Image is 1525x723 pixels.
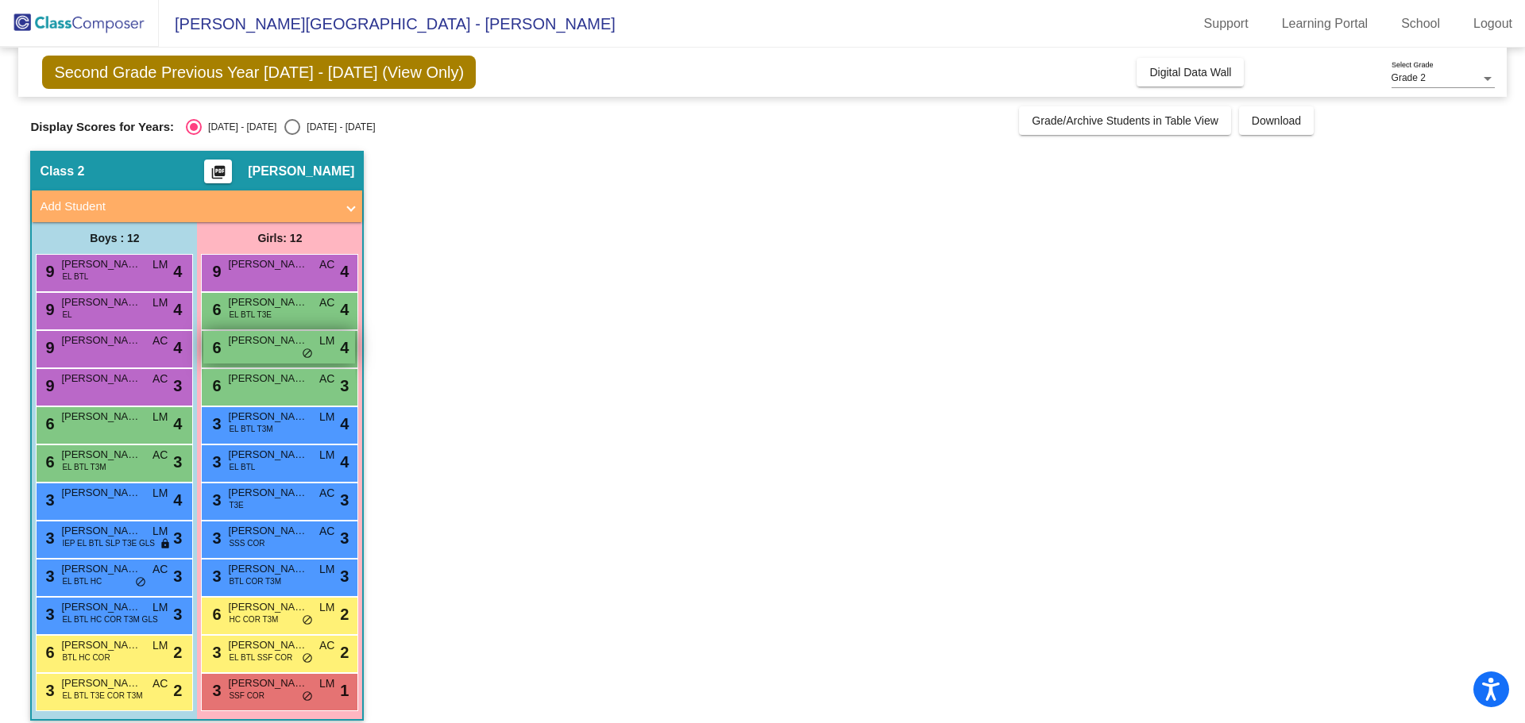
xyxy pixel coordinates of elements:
span: 4 [340,450,349,474]
button: Digital Data Wall [1137,58,1244,87]
span: AC [152,371,168,387]
span: EL BTL SSF COR [229,652,292,663]
mat-radio-group: Select an option [186,119,375,135]
a: Logout [1461,11,1525,37]
span: 3 [173,374,182,398]
span: 6 [41,415,54,433]
span: LM [319,447,334,463]
span: EL BTL [62,271,88,283]
span: 3 [41,529,54,547]
span: [PERSON_NAME][GEOGRAPHIC_DATA] - [PERSON_NAME] [159,11,616,37]
span: [PERSON_NAME] [228,523,307,539]
span: AC [319,637,334,654]
span: LM [152,637,168,654]
span: 2 [173,640,182,664]
span: [PERSON_NAME] [61,523,141,539]
span: do_not_disturb_alt [302,690,313,703]
span: [PERSON_NAME] [228,409,307,425]
span: SSF COR [229,690,264,702]
span: 3 [208,644,221,661]
span: IEP EL BTL SLP T3E GLS [62,537,155,549]
span: HC COR T3M [229,613,278,625]
span: [PERSON_NAME] [228,485,307,501]
span: 3 [208,529,221,547]
span: 4 [340,298,349,321]
span: 4 [173,298,182,321]
span: [PERSON_NAME] [248,163,354,179]
span: LM [319,675,334,692]
span: 6 [208,606,221,623]
span: 6 [208,339,221,356]
span: [PERSON_NAME] [61,294,141,310]
span: AC [319,294,334,311]
span: [PERSON_NAME] [228,333,307,348]
span: LM [319,599,334,616]
span: 3 [173,602,182,626]
span: 3 [173,526,182,550]
span: [PERSON_NAME] [61,333,141,348]
span: LM [319,333,334,349]
span: AC [319,485,334,502]
span: 3 [41,567,54,585]
span: AC [152,675,168,692]
mat-panel-title: Add Student [40,198,335,216]
span: LM [152,599,168,616]
span: 3 [340,526,349,550]
span: [PERSON_NAME] [228,599,307,615]
span: 6 [208,377,221,394]
span: EL [62,309,71,321]
span: 4 [173,336,182,360]
mat-icon: picture_as_pdf [209,164,228,187]
span: Download [1252,114,1301,127]
div: [DATE] - [DATE] [202,120,276,134]
span: do_not_disturb_alt [302,614,313,627]
span: Display Scores for Years: [30,120,174,134]
span: EL BTL T3E [229,309,272,321]
span: 2 [173,679,182,702]
span: do_not_disturb_alt [302,348,313,360]
span: 1 [340,679,349,702]
span: 9 [41,263,54,280]
span: 3 [41,682,54,699]
span: 3 [173,564,182,588]
button: Print Students Details [204,160,232,183]
span: AC [152,561,168,578]
span: 6 [41,644,54,661]
span: Class 2 [40,163,84,179]
span: [PERSON_NAME] [61,447,141,463]
span: [PERSON_NAME] [228,675,307,691]
span: 4 [173,488,182,512]
a: School [1388,11,1453,37]
span: EL BTL [229,461,255,473]
div: Boys : 12 [32,222,197,254]
span: [PERSON_NAME] [61,561,141,577]
span: AC [319,523,334,540]
span: 3 [41,606,54,623]
span: 6 [41,453,54,471]
span: 3 [208,453,221,471]
span: 9 [41,339,54,356]
span: do_not_disturb_alt [302,652,313,665]
span: AC [319,256,334,273]
span: [PERSON_NAME] [228,371,307,386]
mat-expansion-panel-header: Add Student [32,190,362,222]
span: 9 [41,377,54,394]
span: Grade/Archive Students in Table View [1032,114,1218,127]
div: [DATE] - [DATE] [300,120,375,134]
span: LM [319,561,334,578]
span: 6 [208,301,221,318]
div: Girls: 12 [197,222,362,254]
span: T3E [229,499,243,511]
span: 9 [41,301,54,318]
span: AC [152,333,168,349]
span: LM [152,409,168,425]
span: [PERSON_NAME] [61,485,141,501]
span: EL BTL T3M [229,423,272,435]
span: 2 [340,602,349,626]
span: [PERSON_NAME] [61,256,141,272]
span: BTL COR T3M [229,575,281,587]
span: LM [152,256,168,273]
span: [PERSON_NAME] [228,561,307,577]
span: Digital Data Wall [1149,66,1231,79]
span: 4 [340,336,349,360]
